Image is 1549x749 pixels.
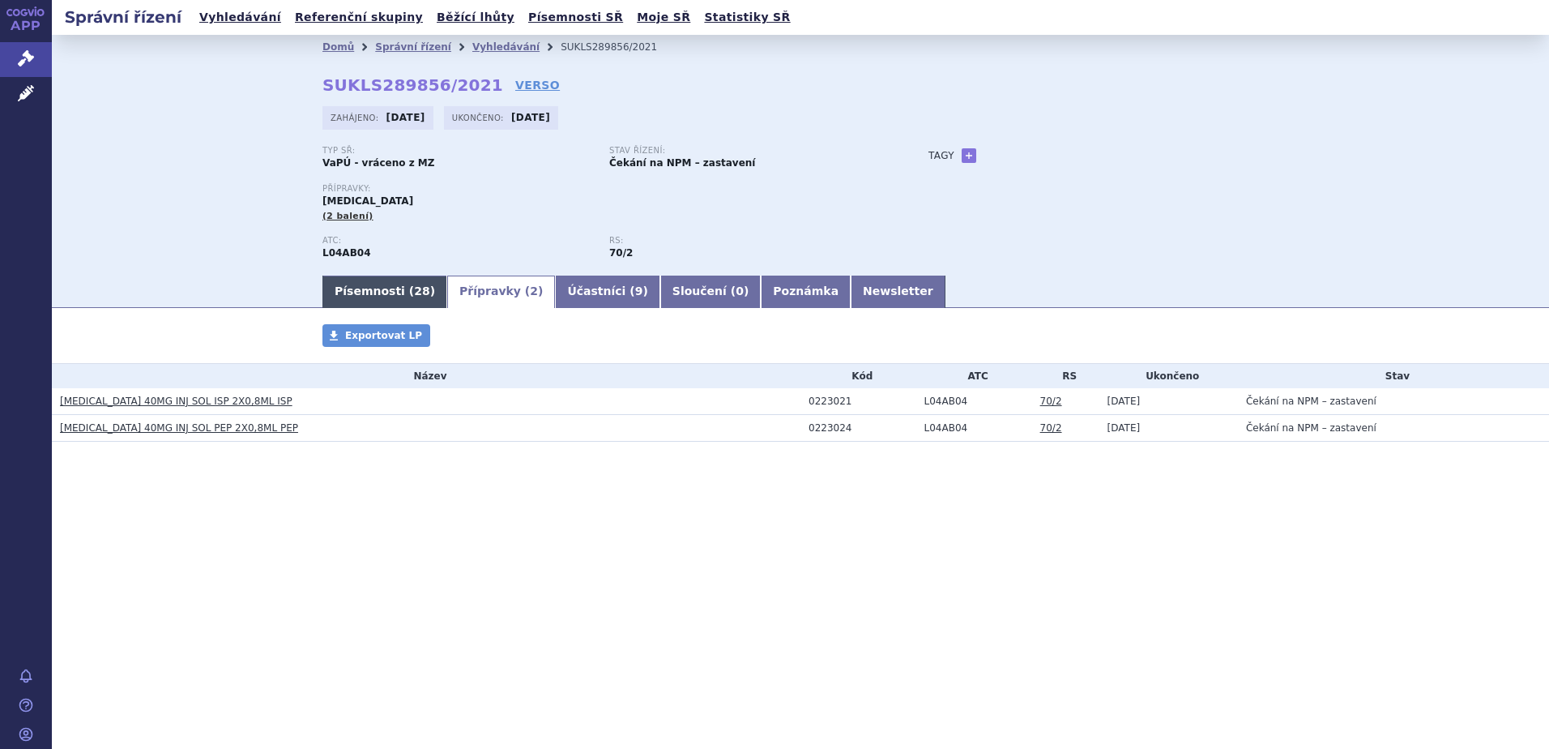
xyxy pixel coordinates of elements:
[1238,415,1549,442] td: Čekání na NPM – zastavení
[60,422,298,434] a: [MEDICAL_DATA] 40MG INJ SOL PEP 2X0,8ML PEP
[322,75,503,95] strong: SUKLS289856/2021
[660,276,761,308] a: Sloučení (0)
[736,285,744,297] span: 0
[432,6,519,28] a: Běžící lhůty
[60,396,292,407] a: [MEDICAL_DATA] 40MG INJ SOL ISP 2X0,8ML ISP
[375,41,451,53] a: Správní řízení
[609,146,880,156] p: Stav řízení:
[699,6,795,28] a: Statistiky SŘ
[916,388,1032,415] td: ADALIMUMAB
[194,6,286,28] a: Vyhledávání
[345,330,422,341] span: Exportovat LP
[609,247,633,259] strong: imunosupresiva - biologická léčiva k terapii revmatických, kožních nebo střevních onemocnění, par...
[916,415,1032,442] td: ADALIMUMAB
[447,276,555,308] a: Přípravky (2)
[851,276,945,308] a: Newsletter
[609,236,880,246] p: RS:
[800,364,916,388] th: Kód
[962,148,976,163] a: +
[322,324,430,347] a: Exportovat LP
[635,285,643,297] span: 9
[322,146,593,156] p: Typ SŘ:
[52,364,800,388] th: Název
[1238,364,1549,388] th: Stav
[52,6,194,28] h2: Správní řízení
[1040,396,1062,407] a: 70/2
[1107,396,1141,407] span: [DATE]
[322,247,370,259] strong: ADALIMUMAB
[322,184,896,194] p: Přípravky:
[1099,364,1238,388] th: Ukončeno
[523,6,628,28] a: Písemnosti SŘ
[511,112,550,123] strong: [DATE]
[322,276,447,308] a: Písemnosti (28)
[515,77,560,93] a: VERSO
[322,211,373,221] span: (2 balení)
[1040,422,1062,434] a: 70/2
[809,422,916,434] div: 0223024
[322,41,354,53] a: Domů
[1238,388,1549,415] td: Čekání na NPM – zastavení
[632,6,695,28] a: Moje SŘ
[561,35,678,59] li: SUKLS289856/2021
[472,41,540,53] a: Vyhledávání
[761,276,851,308] a: Poznámka
[609,157,756,169] strong: Čekání na NPM – zastavení
[555,276,659,308] a: Účastníci (9)
[530,285,538,297] span: 2
[322,236,593,246] p: ATC:
[331,111,382,124] span: Zahájeno:
[322,157,434,169] strong: VaPÚ - vráceno z MZ
[916,364,1032,388] th: ATC
[1032,364,1099,388] th: RS
[452,111,507,124] span: Ukončeno:
[1107,422,1141,434] span: [DATE]
[386,112,425,123] strong: [DATE]
[809,396,916,407] div: 0223021
[928,146,954,165] h3: Tagy
[414,285,429,297] span: 28
[290,6,428,28] a: Referenční skupiny
[322,195,413,207] span: [MEDICAL_DATA]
